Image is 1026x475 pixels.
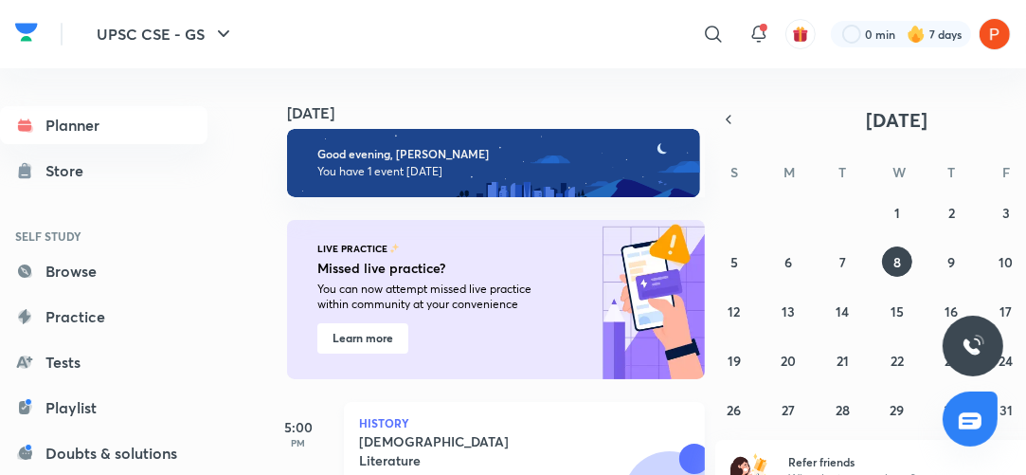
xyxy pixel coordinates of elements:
[891,302,904,320] abbr: October 15, 2025
[727,401,741,419] abbr: October 26, 2025
[1002,163,1010,181] abbr: Friday
[719,345,749,375] button: October 19, 2025
[882,345,912,375] button: October 22, 2025
[728,302,740,320] abbr: October 12, 2025
[773,247,803,277] button: October 6, 2025
[828,345,858,375] button: October 21, 2025
[893,253,901,271] abbr: October 8, 2025
[783,163,795,181] abbr: Monday
[907,25,926,44] img: streak
[828,247,858,277] button: October 7, 2025
[287,105,724,120] h4: [DATE]
[730,163,738,181] abbr: Sunday
[945,302,958,320] abbr: October 16, 2025
[892,163,906,181] abbr: Wednesday
[773,345,803,375] button: October 20, 2025
[882,197,912,228] button: October 1, 2025
[85,15,246,53] button: UPSC CSE - GS
[891,352,904,370] abbr: October 22, 2025
[936,345,966,375] button: October 23, 2025
[317,323,408,354] button: Learn more
[839,163,847,181] abbr: Tuesday
[936,247,966,277] button: October 9, 2025
[837,352,849,370] abbr: October 21, 2025
[359,417,690,429] p: History
[261,437,336,448] p: PM
[828,296,858,326] button: October 14, 2025
[991,197,1021,228] button: October 3, 2025
[317,282,562,312] p: You can now attempt missed live practice within community at your convenience
[317,258,567,278] h5: Missed live practice?
[719,296,749,326] button: October 12, 2025
[45,159,95,182] div: Store
[773,296,803,326] button: October 13, 2025
[730,253,738,271] abbr: October 5, 2025
[991,345,1021,375] button: October 24, 2025
[782,401,795,419] abbr: October 27, 2025
[837,302,850,320] abbr: October 14, 2025
[945,352,959,370] abbr: October 23, 2025
[882,247,912,277] button: October 8, 2025
[999,302,1012,320] abbr: October 17, 2025
[15,18,38,46] img: Company Logo
[719,247,749,277] button: October 5, 2025
[287,129,700,197] img: evening
[944,401,960,419] abbr: October 30, 2025
[828,394,858,425] button: October 28, 2025
[317,243,387,254] p: LIVE PRACTICE
[359,432,595,470] h5: Vedic Literature
[728,352,741,370] abbr: October 19, 2025
[999,352,1013,370] abbr: October 24, 2025
[836,401,850,419] abbr: October 28, 2025
[788,453,1021,470] h6: Refer friends
[782,302,795,320] abbr: October 13, 2025
[979,18,1011,50] img: Pratiksha Patil
[991,296,1021,326] button: October 17, 2025
[839,253,846,271] abbr: October 7, 2025
[882,394,912,425] button: October 29, 2025
[962,335,984,357] img: ttu
[890,401,904,419] abbr: October 29, 2025
[792,26,809,43] img: avatar
[991,247,1021,277] button: October 10, 2025
[317,164,675,179] p: You have 1 event [DATE]
[781,352,796,370] abbr: October 20, 2025
[867,107,928,133] span: [DATE]
[882,296,912,326] button: October 15, 2025
[948,204,955,222] abbr: October 2, 2025
[894,204,900,222] abbr: October 1, 2025
[317,147,675,161] h6: Good evening, [PERSON_NAME]
[15,18,38,51] a: Company Logo
[784,253,792,271] abbr: October 6, 2025
[999,401,1013,419] abbr: October 31, 2025
[936,296,966,326] button: October 16, 2025
[719,394,749,425] button: October 26, 2025
[999,253,1013,271] abbr: October 10, 2025
[785,19,816,49] button: avatar
[936,197,966,228] button: October 2, 2025
[389,243,400,254] img: feature
[991,394,1021,425] button: October 31, 2025
[1002,204,1010,222] abbr: October 3, 2025
[773,394,803,425] button: October 27, 2025
[261,417,336,437] h5: 5:00
[936,394,966,425] button: October 30, 2025
[947,253,955,271] abbr: October 9, 2025
[947,163,955,181] abbr: Thursday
